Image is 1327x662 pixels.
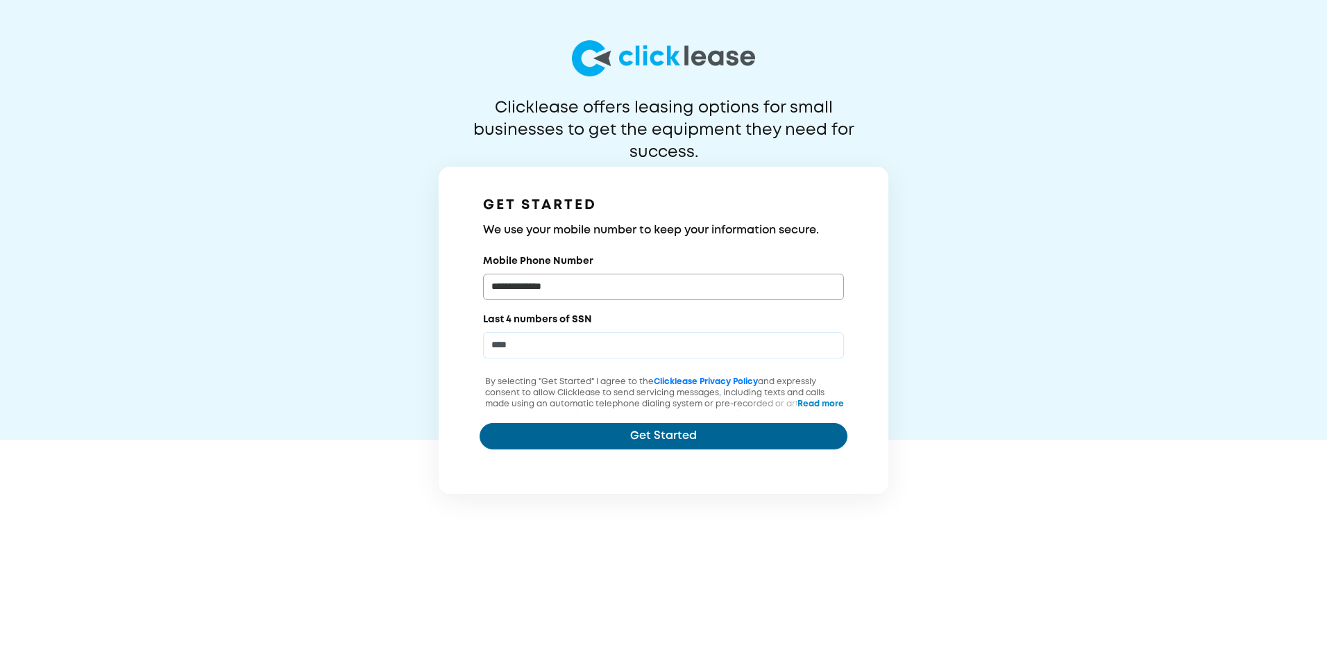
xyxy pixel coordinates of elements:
[572,40,755,76] img: logo-larg
[480,376,847,443] p: By selecting "Get Started" I agree to the and expressly consent to allow Clicklease to send servi...
[480,423,847,449] button: Get Started
[439,97,888,142] p: Clicklease offers leasing options for small businesses to get the equipment they need for success.
[654,378,758,386] a: Clicklease Privacy Policy
[483,313,592,326] label: Last 4 numbers of SSN
[483,254,593,268] label: Mobile Phone Number
[483,195,844,217] h1: GET STARTED
[483,222,844,239] h3: We use your mobile number to keep your information secure.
